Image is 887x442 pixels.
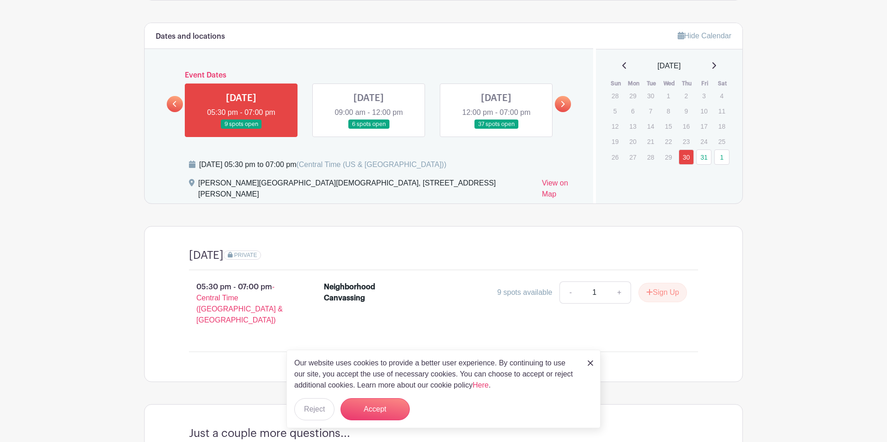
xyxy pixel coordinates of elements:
p: 19 [608,134,623,149]
h6: Dates and locations [156,32,225,41]
th: Fri [696,79,714,88]
p: 5 [608,104,623,118]
p: 7 [643,104,658,118]
a: 31 [696,149,711,165]
div: [PERSON_NAME][GEOGRAPHIC_DATA][DEMOGRAPHIC_DATA], [STREET_ADDRESS][PERSON_NAME] [198,178,535,203]
th: Thu [678,79,696,88]
button: Sign Up [638,283,687,302]
button: Reject [294,398,334,420]
p: 15 [661,119,676,133]
a: + [608,281,631,304]
th: Mon [625,79,643,88]
img: close_button-5f87c8562297e5c2d7936805f587ecaba9071eb48480494691a3f1689db116b3.svg [588,360,593,366]
a: Here [473,381,489,389]
a: - [559,281,581,304]
h4: Just a couple more questions... [189,427,350,440]
p: 13 [625,119,640,133]
p: 22 [661,134,676,149]
p: 8 [661,104,676,118]
p: 9 [679,104,694,118]
p: 2 [679,89,694,103]
p: 28 [643,150,658,164]
p: 20 [625,134,640,149]
th: Tue [643,79,661,88]
h4: [DATE] [189,249,224,262]
p: 26 [608,150,623,164]
p: 30 [643,89,658,103]
p: 24 [696,134,711,149]
div: [DATE] 05:30 pm to 07:00 pm [199,159,446,170]
p: 10 [696,104,711,118]
a: 1 [714,149,729,165]
p: 18 [714,119,729,133]
span: - Central Time ([GEOGRAPHIC_DATA] & [GEOGRAPHIC_DATA]) [196,283,283,324]
button: Accept [340,398,410,420]
a: Hide Calendar [678,32,731,40]
p: 29 [625,89,640,103]
p: 29 [661,150,676,164]
span: [DATE] [657,60,680,72]
p: 27 [625,150,640,164]
a: 30 [679,149,694,165]
p: Our website uses cookies to provide a better user experience. By continuing to use our site, you ... [294,358,578,391]
p: 28 [608,89,623,103]
p: 14 [643,119,658,133]
h6: Event Dates [183,71,555,80]
p: 05:30 pm - 07:00 pm [174,278,309,329]
th: Sat [714,79,732,88]
span: PRIVATE [234,252,257,258]
p: 16 [679,119,694,133]
p: 25 [714,134,729,149]
a: View on Map [542,178,582,203]
p: 12 [608,119,623,133]
p: 4 [714,89,729,103]
div: 9 spots available [497,287,552,298]
p: 23 [679,134,694,149]
p: 17 [696,119,711,133]
div: Neighborhood Canvassing [324,281,404,304]
th: Wed [660,79,678,88]
p: 3 [696,89,711,103]
p: 11 [714,104,729,118]
th: Sun [607,79,625,88]
span: (Central Time (US & [GEOGRAPHIC_DATA])) [296,161,446,168]
p: 21 [643,134,658,149]
p: 1 [661,89,676,103]
p: 6 [625,104,640,118]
